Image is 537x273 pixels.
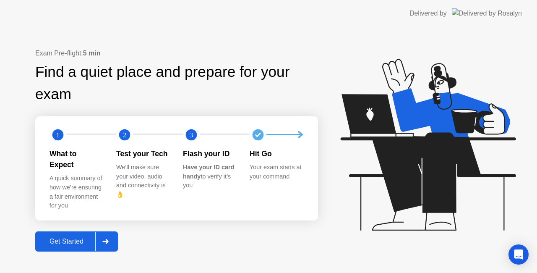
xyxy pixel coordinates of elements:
div: What to Expect [50,148,103,171]
div: Your exam starts at your command [250,163,303,181]
text: 1 [56,131,60,139]
div: Open Intercom Messenger [508,244,529,265]
div: A quick summary of how we’re ensuring a fair environment for you [50,174,103,210]
div: Hit Go [250,148,303,159]
div: We’ll make sure your video, audio and connectivity is 👌 [116,163,169,199]
div: Flash your ID [183,148,236,159]
text: 3 [190,131,193,139]
text: 2 [123,131,126,139]
b: 5 min [83,50,101,57]
div: Test your Tech [116,148,169,159]
div: Find a quiet place and prepare for your exam [35,61,318,105]
div: Exam Pre-flight: [35,48,318,58]
div: Get Started [38,238,95,245]
b: Have your ID card handy [183,164,234,180]
img: Delivered by Rosalyn [452,8,522,18]
div: to verify it’s you [183,163,236,190]
button: Get Started [35,231,118,252]
div: Delivered by [409,8,447,18]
